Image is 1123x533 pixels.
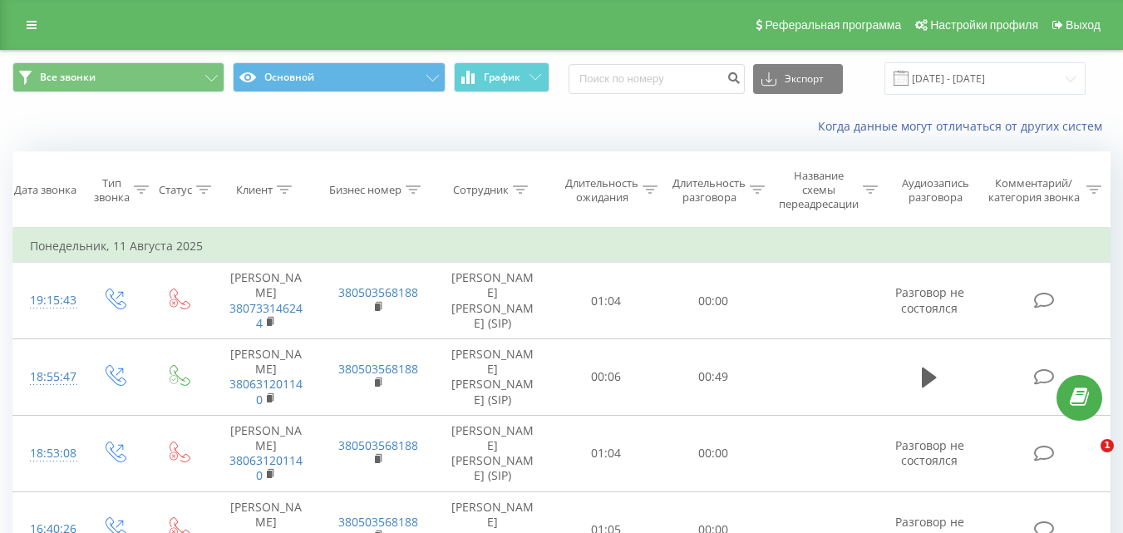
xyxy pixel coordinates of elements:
[229,452,303,483] a: 380631201140
[930,18,1038,32] span: Настройки профиля
[210,263,322,339] td: [PERSON_NAME]
[1066,18,1101,32] span: Выход
[894,176,978,205] div: Аудиозапись разговора
[553,415,660,491] td: 01:04
[338,514,418,530] a: 380503568188
[159,183,192,197] div: Статус
[660,263,767,339] td: 00:00
[30,437,65,470] div: 18:53:08
[433,339,553,416] td: [PERSON_NAME] [PERSON_NAME] (SIP)
[565,176,638,205] div: Длительность ожидания
[30,361,65,393] div: 18:55:47
[338,284,418,300] a: 380503568188
[453,183,509,197] div: Сотрудник
[660,339,767,416] td: 00:49
[233,62,445,92] button: Основной
[236,183,273,197] div: Клиент
[329,183,401,197] div: Бизнес номер
[765,18,901,32] span: Реферальная программа
[779,169,859,211] div: Название схемы переадресации
[229,300,303,331] a: 380733146244
[338,361,418,377] a: 380503568188
[14,183,76,197] div: Дата звонка
[40,71,96,84] span: Все звонки
[94,176,130,205] div: Тип звонка
[1101,439,1114,452] span: 1
[13,229,1111,263] td: Понедельник, 11 Августа 2025
[985,176,1082,205] div: Комментарий/категория звонка
[569,64,745,94] input: Поиск по номеру
[12,62,224,92] button: Все звонки
[30,284,65,317] div: 19:15:43
[660,415,767,491] td: 00:00
[433,415,553,491] td: [PERSON_NAME] [PERSON_NAME] (SIP)
[895,437,964,468] span: Разговор не состоялся
[672,176,746,205] div: Длительность разговора
[553,339,660,416] td: 00:06
[210,415,322,491] td: [PERSON_NAME]
[818,118,1111,134] a: Когда данные могут отличаться от других систем
[553,263,660,339] td: 01:04
[454,62,549,92] button: График
[484,72,520,83] span: График
[229,376,303,407] a: 380631201140
[210,339,322,416] td: [PERSON_NAME]
[753,64,843,94] button: Экспорт
[433,263,553,339] td: [PERSON_NAME] [PERSON_NAME] (SIP)
[895,284,964,315] span: Разговор не состоялся
[338,437,418,453] a: 380503568188
[1066,439,1106,479] iframe: Intercom live chat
